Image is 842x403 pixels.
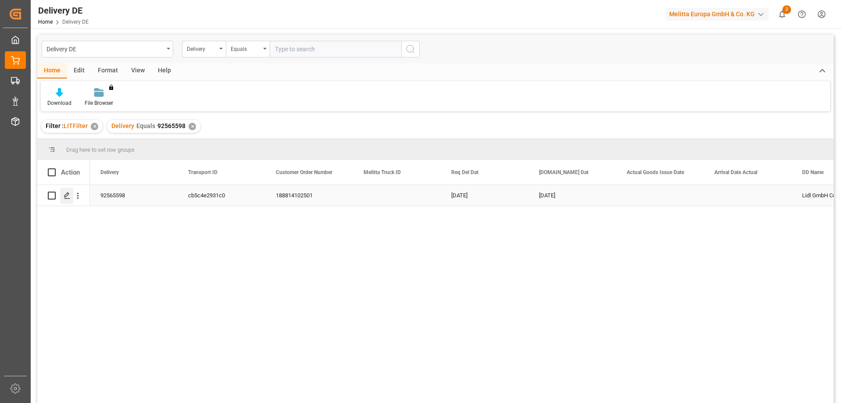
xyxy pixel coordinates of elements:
button: Help Center [792,4,812,24]
button: open menu [226,41,270,57]
input: Type to search [270,41,401,57]
button: Melitta Europa GmbH & Co. KG [666,6,772,22]
div: Delivery DE [46,43,164,54]
div: cb5c4e2931c0 [178,185,265,206]
div: Home [37,64,67,78]
div: Equals [231,43,260,53]
div: Download [47,99,71,107]
div: ✕ [91,123,98,130]
span: Actual Goods Issue Date [627,169,684,175]
div: View [125,64,151,78]
button: search button [401,41,420,57]
div: ✕ [189,123,196,130]
div: Delivery [187,43,217,53]
span: Arrival Date Actual [714,169,757,175]
span: Req Del Dat [451,169,478,175]
span: Delivery [111,122,134,129]
span: Equals [136,122,155,129]
span: [DOMAIN_NAME] Dat [539,169,589,175]
div: Delivery DE [38,4,89,17]
div: [DATE] [528,185,616,206]
span: 92565598 [157,122,186,129]
span: Customer Order Number [276,169,332,175]
button: show 2 new notifications [772,4,792,24]
a: Home [38,19,53,25]
button: open menu [42,41,173,57]
div: Melitta Europa GmbH & Co. KG [666,8,769,21]
span: LITFilter [64,122,88,129]
span: 2 [782,5,791,14]
span: Melitta Truck ID [364,169,401,175]
div: Press SPACE to select this row. [37,185,90,206]
div: Edit [67,64,91,78]
button: open menu [182,41,226,57]
span: DD Name [802,169,824,175]
div: Help [151,64,178,78]
div: [DATE] [441,185,528,206]
div: Action [61,168,80,176]
div: 188814102501 [265,185,353,206]
span: Filter : [46,122,64,129]
span: Delivery [100,169,119,175]
span: Drag here to set row groups [66,146,135,153]
div: Format [91,64,125,78]
div: 92565598 [90,185,178,206]
span: Transport ID [188,169,218,175]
